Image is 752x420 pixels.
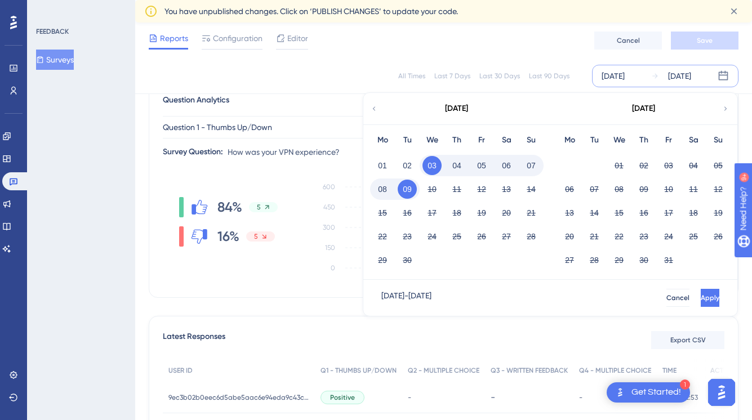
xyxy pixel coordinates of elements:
[634,251,653,270] button: 30
[522,180,541,199] button: 14
[701,293,719,302] span: Apply
[680,379,690,390] div: 1
[163,145,223,159] div: Survey Question:
[168,393,309,402] span: 9ec3b02b0eec6d5abe5aac6e94eda9c43c857d016b930082f90423386b231644
[709,227,728,246] button: 26
[398,72,425,81] div: All Times
[398,227,417,246] button: 23
[560,251,579,270] button: 27
[585,180,604,199] button: 07
[602,69,625,83] div: [DATE]
[491,392,568,403] div: -
[634,227,653,246] button: 23
[585,203,604,222] button: 14
[631,133,656,147] div: Th
[447,156,466,175] button: 04
[395,133,420,147] div: Tu
[228,145,340,159] span: How was your VPN experience?
[445,102,468,115] div: [DATE]
[257,203,261,212] span: 5
[422,156,442,175] button: 03
[609,251,629,270] button: 29
[560,203,579,222] button: 13
[164,5,458,18] span: You have unpublished changes. Click on ‘PUBLISH CHANGES’ to update your code.
[710,366,735,375] span: ACTION
[398,156,417,175] button: 02
[287,32,308,45] span: Editor
[77,6,83,15] div: 9+
[705,376,738,409] iframe: UserGuiding AI Assistant Launcher
[609,156,629,175] button: 01
[447,180,466,199] button: 11
[472,203,491,222] button: 19
[469,133,494,147] div: Fr
[422,180,442,199] button: 10
[254,232,258,241] span: 5
[560,180,579,199] button: 06
[373,227,392,246] button: 22
[168,366,193,375] span: USER ID
[160,32,188,45] span: Reports
[684,180,703,199] button: 11
[659,180,678,199] button: 10
[631,386,681,399] div: Get Started!
[398,251,417,270] button: 30
[684,203,703,222] button: 18
[381,289,431,307] div: [DATE] - [DATE]
[36,50,74,70] button: Surveys
[671,32,738,50] button: Save
[609,203,629,222] button: 15
[408,393,411,402] span: -
[398,203,417,222] button: 16
[479,72,520,81] div: Last 30 Days
[617,36,640,45] span: Cancel
[609,227,629,246] button: 22
[634,180,653,199] button: 09
[398,180,417,199] button: 09
[331,264,335,272] tspan: 0
[163,120,272,134] span: Question 1 - Thumbs Up/Down
[709,180,728,199] button: 12
[472,180,491,199] button: 12
[666,293,689,302] span: Cancel
[163,116,388,138] button: Question 1 - Thumbs Up/Down
[662,366,677,375] span: TIME
[330,393,355,402] span: Positive
[494,133,519,147] div: Sa
[609,180,629,199] button: 08
[522,227,541,246] button: 28
[323,224,335,231] tspan: 300
[373,156,392,175] button: 01
[447,203,466,222] button: 18
[634,203,653,222] button: 16
[422,227,442,246] button: 24
[323,183,335,191] tspan: 600
[659,251,678,270] button: 31
[497,156,516,175] button: 06
[579,393,582,402] span: -
[36,27,69,36] div: FEEDBACK
[684,156,703,175] button: 04
[434,72,470,81] div: Last 7 Days
[325,244,335,252] tspan: 150
[659,156,678,175] button: 03
[666,289,689,307] button: Cancel
[613,386,627,399] img: launcher-image-alternative-text
[709,203,728,222] button: 19
[681,133,706,147] div: Sa
[217,227,239,245] span: 16%
[497,180,516,199] button: 13
[321,366,397,375] span: Q1 - THUMBS UP/DOWN
[634,156,653,175] button: 02
[163,330,225,350] span: Latest Responses
[472,156,491,175] button: 05
[26,3,70,16] span: Need Help?
[491,366,568,375] span: Q3 - WRITTEN FEEDBACK
[529,72,569,81] div: Last 90 Days
[373,251,392,270] button: 29
[422,203,442,222] button: 17
[522,156,541,175] button: 07
[709,156,728,175] button: 05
